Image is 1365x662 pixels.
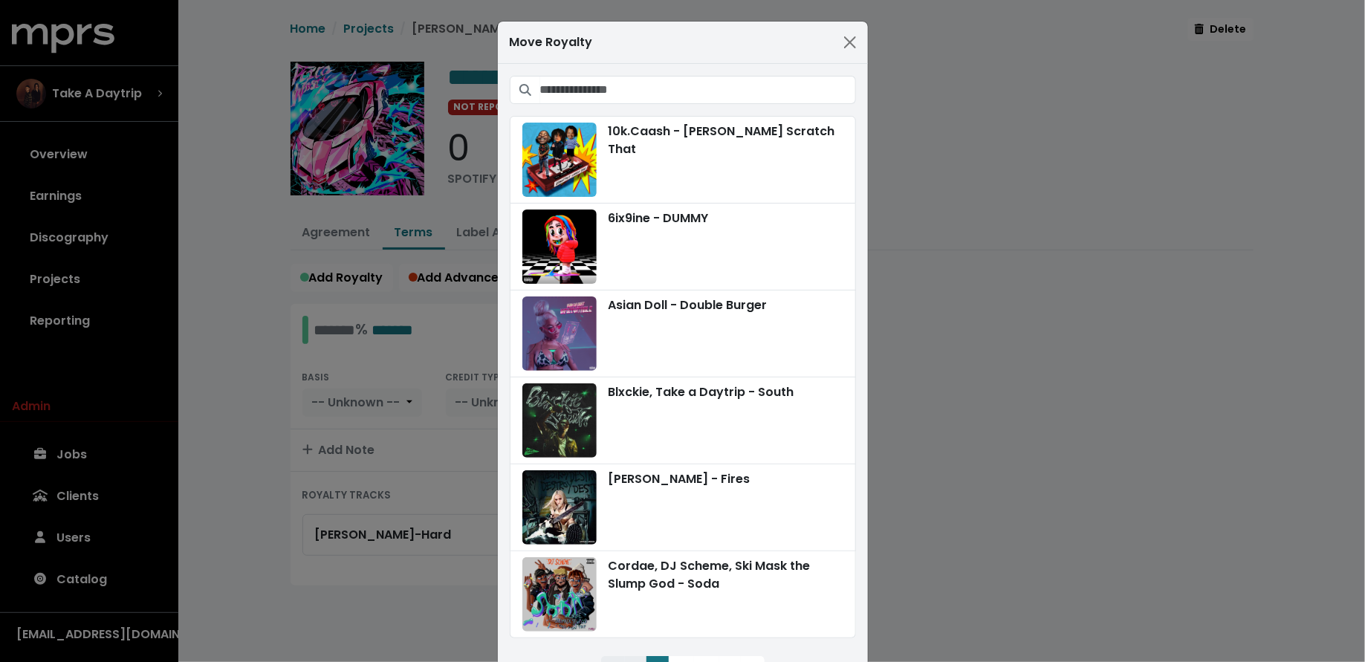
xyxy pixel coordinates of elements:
[540,76,856,104] input: Search projects
[522,383,843,458] div: Blxckie, Take a Daytrip - South
[510,464,856,551] button: Album art for this project[PERSON_NAME] - Fires
[510,377,856,464] button: Album art for this projectBlxckie, Take a Daytrip - South
[522,557,597,632] img: Album art for this project
[838,30,862,54] button: Close
[522,123,843,197] div: 10k.Caash - [PERSON_NAME] Scratch That
[522,557,843,632] div: Cordae, DJ Scheme, Ski Mask the Slump God - Soda
[522,123,597,197] img: Album art for this project
[522,470,843,545] div: [PERSON_NAME] - Fires
[522,470,597,545] img: Album art for this project
[510,551,856,638] button: Album art for this projectCordae, DJ Scheme, Ski Mask the Slump God - Soda
[522,210,843,284] div: 6ix9ine - DUMMY
[522,296,843,371] div: Asian Doll - Double Burger
[510,204,856,291] button: Album art for this project6ix9ine - DUMMY
[510,291,856,377] button: Album art for this projectAsian Doll - Double Burger
[522,383,597,458] img: Album art for this project
[522,296,597,371] img: Album art for this project
[522,210,597,284] img: Album art for this project
[498,22,868,64] div: Move Royalty
[510,116,856,204] button: Album art for this project10k.Caash - [PERSON_NAME] Scratch That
